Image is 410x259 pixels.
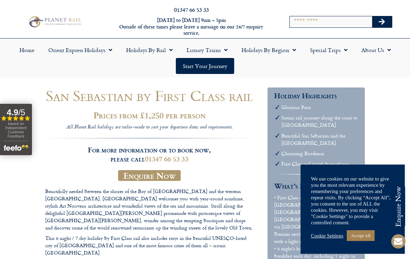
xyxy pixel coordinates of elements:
h1: San Sebastian by First Class rail [45,87,254,104]
a: Accept All [347,230,375,241]
h3: For more information or to book now, please call [45,138,254,164]
a: About Us [354,42,398,58]
a: Enquire Now [118,170,181,181]
img: Planet Rail Train Holidays Logo [27,15,82,28]
li: Charming Bordeaux [281,150,359,157]
li: First Class rail travel throughout [281,160,359,167]
a: Start your Journey [176,58,234,74]
h6: [DATE] to [DATE] 9am – 5pm Outside of these times please leave a message on our 24/7 enquiry serv... [111,17,272,36]
p: Beautifully nestled between the shores of the Bay of [GEOGRAPHIC_DATA] and the western [GEOGRAPHI... [45,187,254,231]
nav: Menu [3,42,407,74]
li: Scenic rail journey along the coast to [GEOGRAPHIC_DATA] [281,114,359,128]
a: Orient Express Holidays [41,42,119,58]
a: Special Trips [303,42,354,58]
a: Cookie Settings [311,233,343,239]
div: We use cookies on our website to give you the most relevant experience by remembering your prefer... [311,176,394,226]
li: Glorious Paris [281,103,359,111]
a: 01347 66 53 33 [174,6,209,14]
button: Search [372,16,392,27]
h2: Prices from £1,250 per person [45,110,254,120]
li: Beautiful San Sebastian and the [GEOGRAPHIC_DATA] [281,132,359,147]
a: 01347 66 53 33 [145,153,188,164]
a: Home [13,42,41,58]
p: This 6 night / 7 day holiday by First Class rail also includes stays in the beautiful UNESCO-list... [45,234,254,256]
i: All Planet Rail holidays are tailor-made to suit your departure dates and requirements. [66,123,233,132]
a: Holidays by Rail [119,42,180,58]
h3: Holiday Highlights [274,91,359,100]
h3: What’s Included [274,181,359,191]
a: Luxury Trains [180,42,235,58]
a: Holidays by Region [235,42,303,58]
